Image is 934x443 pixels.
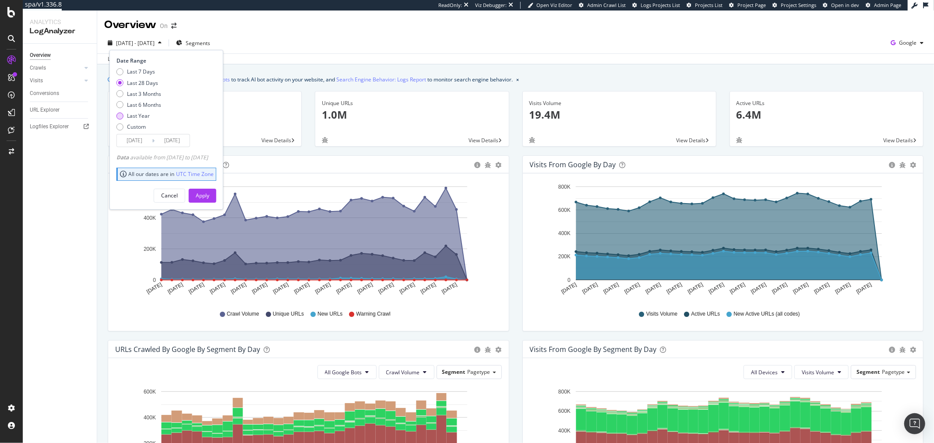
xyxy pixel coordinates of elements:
[855,281,873,295] text: [DATE]
[737,107,916,122] p: 6.4M
[115,345,260,354] div: URLs Crawled by Google By Segment By Day
[744,365,792,379] button: All Devices
[196,192,209,199] div: Apply
[30,105,60,115] div: URL Explorer
[144,415,156,421] text: 400K
[189,189,216,203] button: Apply
[127,68,155,75] div: Last 7 Days
[116,112,161,120] div: Last Year
[30,76,82,85] a: Visits
[899,162,906,168] div: bug
[30,63,46,73] div: Crawls
[144,389,156,395] text: 600K
[602,281,620,295] text: [DATE]
[293,281,310,295] text: [DATE]
[322,107,502,122] p: 1.0M
[536,2,572,8] span: Open Viz Editor
[144,215,156,221] text: 400K
[30,122,91,131] a: Logfiles Explorer
[530,180,913,302] svg: A chart.
[475,162,481,168] div: circle-info
[468,368,490,376] span: Pagetype
[581,281,599,295] text: [DATE]
[115,180,498,302] svg: A chart.
[325,369,362,376] span: All Google Bots
[120,170,214,178] div: All our dates are in
[579,2,626,9] a: Admin Crawl List
[116,90,161,98] div: Last 3 Months
[558,207,570,213] text: 600K
[127,79,158,87] div: Last 28 Days
[874,2,901,8] span: Admin Page
[772,2,816,9] a: Project Settings
[889,162,895,168] div: circle-info
[116,123,161,130] div: Custom
[153,277,156,283] text: 0
[751,369,778,376] span: All Devices
[127,123,146,130] div: Custom
[529,99,709,107] div: Visits Volume
[30,63,82,73] a: Crawls
[729,2,766,9] a: Project Page
[567,277,571,283] text: 0
[530,160,616,169] div: Visits from Google by day
[687,2,723,9] a: Projects List
[792,281,809,295] text: [DATE]
[104,36,165,50] button: [DATE] - [DATE]
[167,281,184,295] text: [DATE]
[856,368,880,376] span: Segment
[230,281,247,295] text: [DATE]
[904,413,925,434] div: Open Intercom Messenger
[528,2,572,9] a: Open Viz Editor
[30,76,43,85] div: Visits
[560,281,578,295] text: [DATE]
[145,281,163,295] text: [DATE]
[356,281,374,295] text: [DATE]
[336,75,426,84] a: Search Engine Behavior: Logs Report
[530,345,657,354] div: Visits from Google By Segment By Day
[317,310,342,318] span: New URLs
[646,310,678,318] span: Visits Volume
[866,2,901,9] a: Admin Page
[116,68,161,75] div: Last 7 Days
[475,347,481,353] div: circle-info
[117,134,152,147] input: Start Date
[910,162,916,168] div: gear
[794,365,849,379] button: Visits Volume
[127,101,161,109] div: Last 6 Months
[398,281,416,295] text: [DATE]
[188,281,205,295] text: [DATE]
[273,310,304,318] span: Unique URLs
[737,2,766,8] span: Project Page
[834,281,852,295] text: [DATE]
[882,368,905,376] span: Pagetype
[335,281,353,295] text: [DATE]
[676,137,706,144] span: View Details
[108,75,923,84] div: info banner
[173,36,214,50] button: Segments
[529,107,709,122] p: 19.4M
[442,368,465,376] span: Segment
[708,281,725,295] text: [DATE]
[587,2,626,8] span: Admin Crawl List
[644,281,662,295] text: [DATE]
[116,154,208,161] div: available from [DATE] to [DATE]
[558,230,570,236] text: 400K
[116,57,214,64] div: Date Range
[30,18,90,26] div: Analytics
[691,310,720,318] span: Active URLs
[737,99,916,107] div: Active URLs
[272,281,289,295] text: [DATE]
[377,281,395,295] text: [DATE]
[356,310,391,318] span: Warning Crawl
[883,137,913,144] span: View Details
[632,2,680,9] a: Logs Projects List
[469,137,499,144] span: View Details
[737,137,743,143] div: bug
[160,21,168,30] div: On
[108,55,155,63] div: Last update
[127,112,150,120] div: Last Year
[496,347,502,353] div: gear
[154,189,185,203] button: Cancel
